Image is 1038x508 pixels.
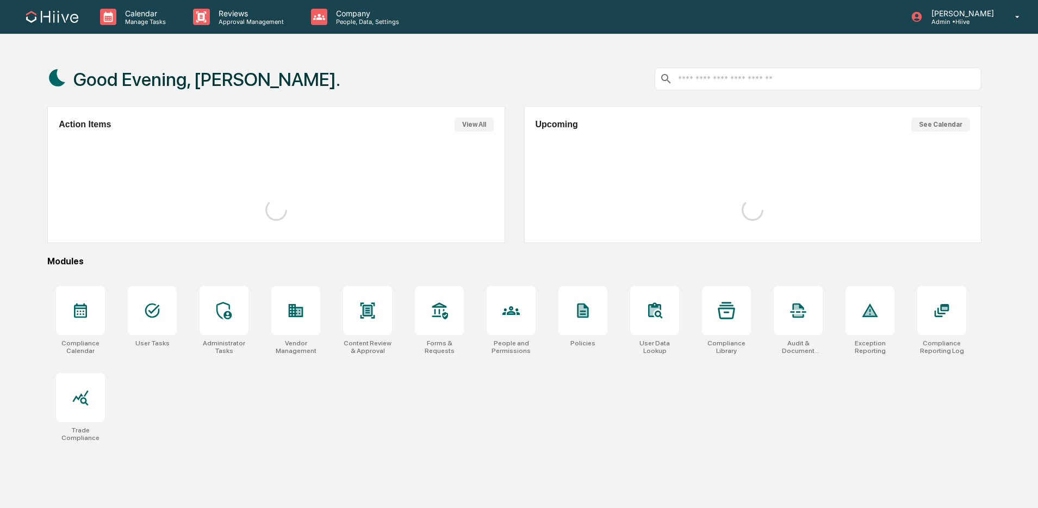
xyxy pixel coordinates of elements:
div: Compliance Reporting Log [917,339,966,355]
h2: Upcoming [536,120,578,129]
p: Approval Management [210,18,289,26]
div: People and Permissions [487,339,536,355]
div: User Data Lookup [630,339,679,355]
div: Compliance Library [702,339,751,355]
div: Policies [570,339,595,347]
h1: Good Evening, [PERSON_NAME]. [73,69,340,90]
div: Forms & Requests [415,339,464,355]
div: Administrator Tasks [200,339,248,355]
div: Exception Reporting [846,339,894,355]
p: Manage Tasks [116,18,171,26]
h2: Action Items [59,120,111,129]
button: See Calendar [911,117,970,132]
p: People, Data, Settings [327,18,405,26]
p: Admin • Hiive [923,18,999,26]
div: Modules [47,256,981,267]
p: Calendar [116,9,171,18]
p: Reviews [210,9,289,18]
p: [PERSON_NAME] [923,9,999,18]
div: User Tasks [135,339,170,347]
div: Trade Compliance [56,426,105,442]
div: Vendor Management [271,339,320,355]
img: logo [26,11,78,23]
div: Compliance Calendar [56,339,105,355]
div: Audit & Document Logs [774,339,823,355]
div: Content Review & Approval [343,339,392,355]
button: View All [455,117,494,132]
p: Company [327,9,405,18]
